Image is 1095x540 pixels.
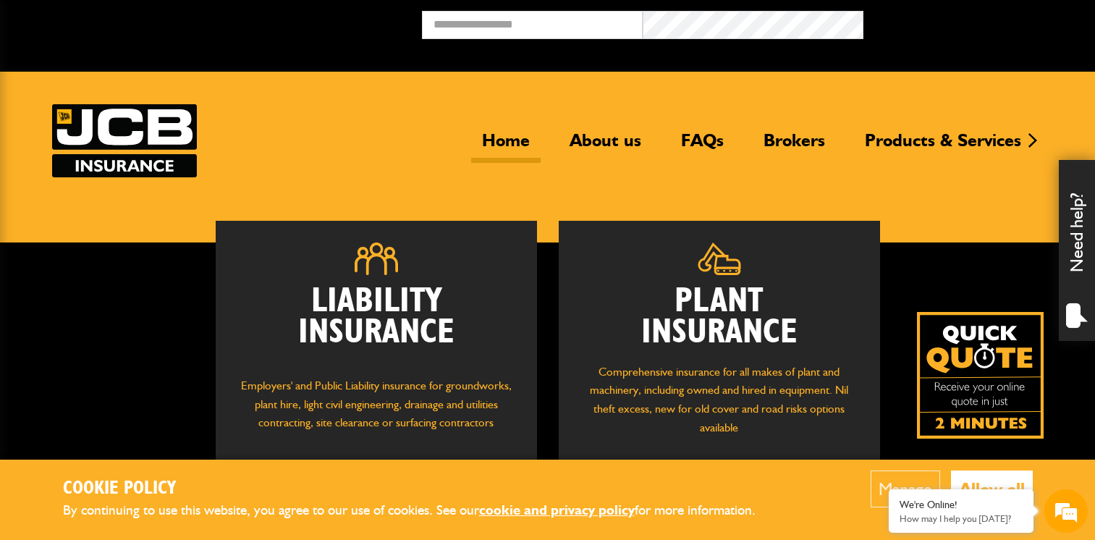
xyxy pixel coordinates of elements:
[63,499,779,522] p: By continuing to use this website, you agree to our use of cookies. See our for more information.
[917,312,1044,439] a: Get your insurance quote isn just 2-minutes
[52,104,197,177] img: JCB Insurance Services logo
[559,130,652,163] a: About us
[854,130,1032,163] a: Products & Services
[917,312,1044,439] img: Quick Quote
[63,478,779,500] h2: Cookie Policy
[580,363,858,436] p: Comprehensive insurance for all makes of plant and machinery, including owned and hired in equipm...
[52,104,197,177] a: JCB Insurance Services
[587,458,709,477] p: Short Term Cover
[471,130,541,163] a: Home
[951,471,1033,507] button: Allow all
[580,286,858,348] h2: Plant Insurance
[670,130,735,163] a: FAQs
[753,130,836,163] a: Brokers
[871,471,940,507] button: Manage
[237,376,515,446] p: Employers' and Public Liability insurance for groundworks, plant hire, light civil engineering, d...
[900,513,1023,524] p: How may I help you today?
[730,458,852,477] p: Annual Cover
[237,286,515,363] h2: Liability Insurance
[479,502,635,518] a: cookie and privacy policy
[1059,160,1095,341] div: Need help?
[900,499,1023,511] div: We're Online!
[863,11,1084,33] button: Broker Login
